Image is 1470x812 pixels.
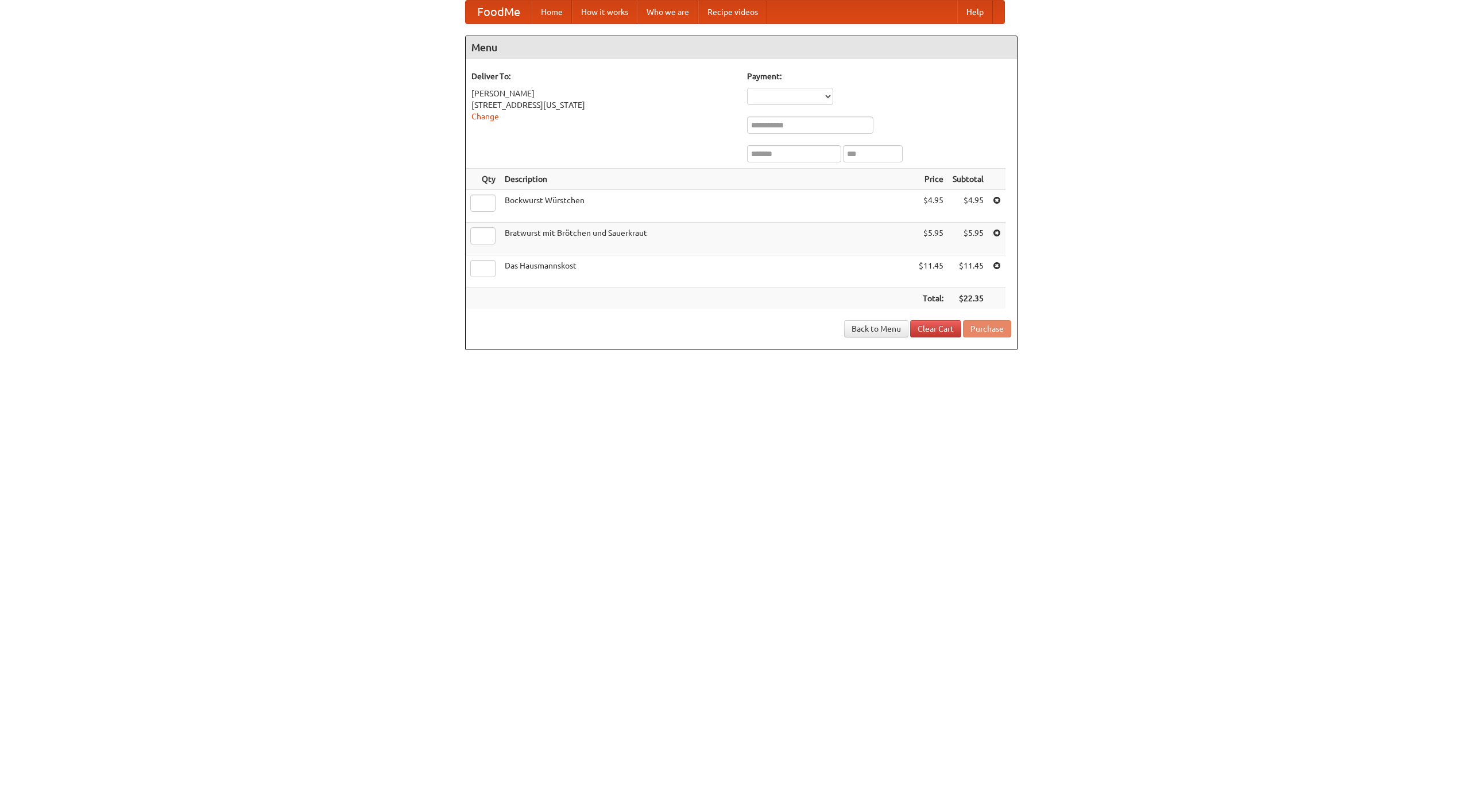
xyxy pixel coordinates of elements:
[844,320,908,337] a: Back to Menu
[500,190,914,223] td: Bockwurst Würstchen
[500,223,914,255] td: Bratwurst mit Brötchen und Sauerkraut
[957,1,993,24] a: Help
[914,255,948,288] td: $11.45
[910,320,961,337] a: Clear Cart
[914,190,948,223] td: $4.95
[572,1,637,24] a: How it works
[914,288,948,309] th: Total:
[532,1,572,24] a: Home
[948,288,988,309] th: $22.35
[637,1,698,24] a: Who we are
[963,320,1011,337] button: Purchase
[471,71,736,82] h5: Deliver To:
[466,36,1017,59] h4: Menu
[466,1,532,24] a: FoodMe
[948,190,988,223] td: $4.95
[948,223,988,255] td: $5.95
[948,255,988,288] td: $11.45
[500,169,914,190] th: Description
[471,112,499,121] a: Change
[471,88,736,99] div: [PERSON_NAME]
[914,223,948,255] td: $5.95
[747,71,1011,82] h5: Payment:
[914,169,948,190] th: Price
[471,99,736,111] div: [STREET_ADDRESS][US_STATE]
[500,255,914,288] td: Das Hausmannskost
[698,1,767,24] a: Recipe videos
[948,169,988,190] th: Subtotal
[466,169,500,190] th: Qty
